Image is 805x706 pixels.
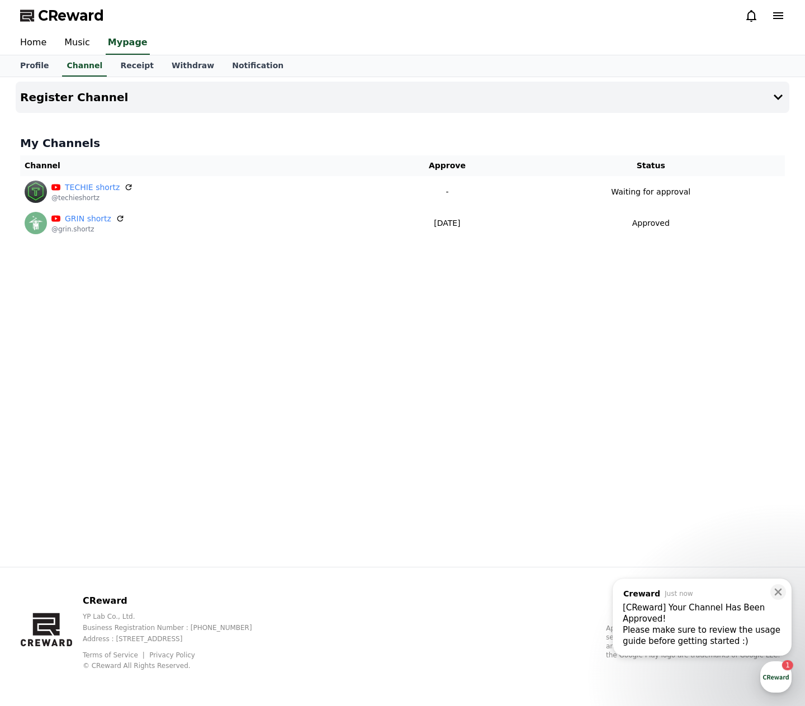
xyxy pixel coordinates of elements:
p: Waiting for approval [611,186,690,198]
p: YP Lab Co., Ltd. [83,612,270,621]
span: CReward [38,7,104,25]
p: Address : [STREET_ADDRESS] [83,634,270,643]
a: Notification [223,55,292,77]
a: GRIN shortz [65,213,111,225]
a: Music [55,31,99,55]
a: Mypage [106,31,150,55]
h4: Register Channel [20,91,128,103]
a: Profile [11,55,58,77]
a: Receipt [111,55,163,77]
a: Home [11,31,55,55]
a: TECHIE shortz [65,182,120,193]
img: GRIN shortz [25,212,47,234]
p: @techieshortz [51,193,133,202]
a: Channel [62,55,107,77]
th: Approve [377,155,517,176]
p: - [382,186,512,198]
p: [DATE] [382,217,512,229]
button: Register Channel [16,82,789,113]
a: CReward [20,7,104,25]
a: Terms of Service [83,651,146,659]
p: Business Registration Number : [PHONE_NUMBER] [83,623,270,632]
p: CReward [83,594,270,608]
p: @grin.shortz [51,225,125,234]
img: TECHIE shortz [25,181,47,203]
a: Privacy Policy [149,651,195,659]
p: © CReward All Rights Reserved. [83,661,270,670]
a: Withdraw [163,55,223,77]
p: App Store, iCloud, iCloud Drive, and iTunes Store are service marks of Apple Inc., registered in ... [606,624,785,660]
h4: My Channels [20,135,785,151]
p: Approved [632,217,670,229]
th: Channel [20,155,377,176]
th: Status [517,155,785,176]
